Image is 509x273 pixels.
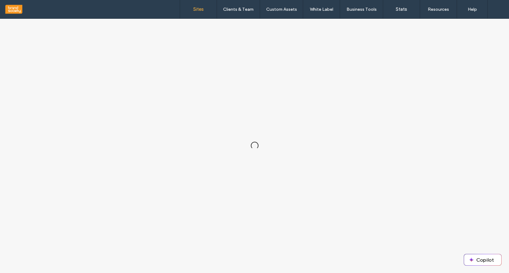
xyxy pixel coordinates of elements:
[464,254,501,265] button: Copilot
[428,7,449,12] label: Resources
[223,7,254,12] label: Clients & Team
[396,6,407,12] label: Stats
[193,6,204,12] label: Sites
[468,7,477,12] label: Help
[310,7,333,12] label: White Label
[347,7,377,12] label: Business Tools
[266,7,297,12] label: Custom Assets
